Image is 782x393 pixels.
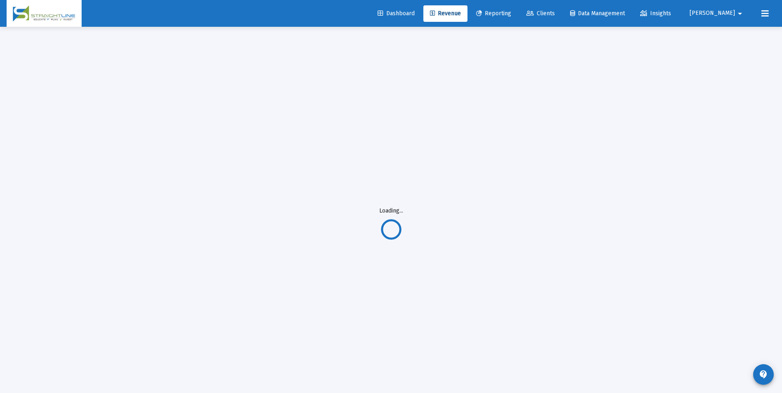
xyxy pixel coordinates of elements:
a: Clients [520,5,561,22]
span: Insights [640,10,671,17]
mat-icon: contact_support [759,370,768,379]
img: Dashboard [13,5,75,22]
mat-icon: arrow_drop_down [735,5,745,22]
span: Revenue [430,10,461,17]
button: [PERSON_NAME] [680,5,755,21]
span: Dashboard [378,10,415,17]
a: Dashboard [371,5,421,22]
span: Reporting [476,10,511,17]
a: Data Management [564,5,632,22]
a: Insights [634,5,678,22]
span: [PERSON_NAME] [690,10,735,17]
span: Data Management [570,10,625,17]
a: Reporting [470,5,518,22]
span: Clients [526,10,555,17]
a: Revenue [423,5,467,22]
